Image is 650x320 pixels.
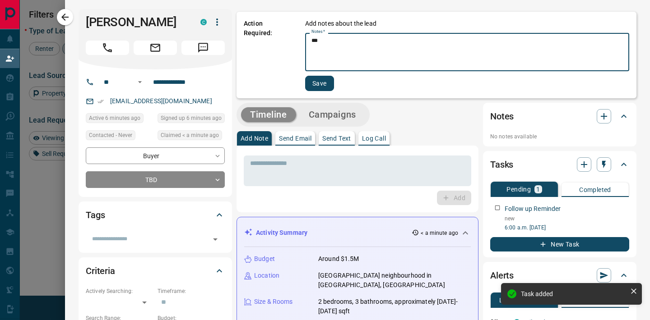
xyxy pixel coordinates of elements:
div: Mon Sep 15 2025 [158,113,225,126]
span: Email [134,41,177,55]
p: [GEOGRAPHIC_DATA] neighbourhood in [GEOGRAPHIC_DATA], [GEOGRAPHIC_DATA] [318,271,471,290]
p: Around $1.5M [318,254,359,264]
p: No notes available [490,133,629,141]
p: Add notes about the lead [305,19,376,28]
h1: [PERSON_NAME] [86,15,187,29]
a: [EMAIL_ADDRESS][DOMAIN_NAME] [110,97,212,105]
p: Send Email [279,135,311,142]
span: Message [181,41,225,55]
div: condos.ca [200,19,207,25]
p: Follow up Reminder [505,204,561,214]
div: Tasks [490,154,629,175]
p: Actively Searching: [86,287,153,295]
h2: Notes [490,109,514,123]
div: Notes [490,105,629,127]
p: Send Text [322,135,351,142]
h2: Tags [86,208,105,222]
h2: Tasks [490,157,513,172]
button: Timeline [241,107,296,122]
button: Save [305,76,334,91]
p: Add Note [241,135,268,142]
div: Tags [86,204,225,226]
span: Contacted - Never [89,131,132,140]
p: 2 bedrooms, 3 bathrooms, approximately [DATE]-[DATE] sqft [318,297,471,316]
p: Timeframe: [158,287,225,295]
span: Active 6 minutes ago [89,114,140,123]
div: Activity Summary< a minute ago [244,224,471,241]
p: Size & Rooms [254,297,293,306]
p: < a minute ago [421,229,458,237]
div: TBD [86,171,225,188]
span: Signed up 6 minutes ago [161,114,222,123]
div: Mon Sep 15 2025 [86,113,153,126]
p: Completed [579,187,611,193]
p: 6:00 a.m. [DATE] [505,224,629,232]
button: Open [209,233,222,246]
p: Log Call [362,135,386,142]
p: Budget [254,254,275,264]
p: Pending [506,186,531,192]
p: 1 [536,186,540,192]
p: Action Required: [244,19,292,91]
svg: Email Verified [97,98,104,105]
button: Open [135,77,145,87]
button: New Task [490,237,629,251]
label: Notes [311,29,325,35]
p: Activity Summary [256,228,307,238]
span: Call [86,41,129,55]
span: Claimed < a minute ago [161,131,219,140]
p: Location [254,271,279,280]
div: Mon Sep 15 2025 [158,130,225,143]
div: Task added [521,290,627,297]
h2: Alerts [490,268,514,283]
div: Buyer [86,147,225,164]
div: Alerts [490,265,629,286]
p: new [505,215,629,223]
div: Criteria [86,260,225,282]
button: Campaigns [300,107,365,122]
h2: Criteria [86,264,115,278]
